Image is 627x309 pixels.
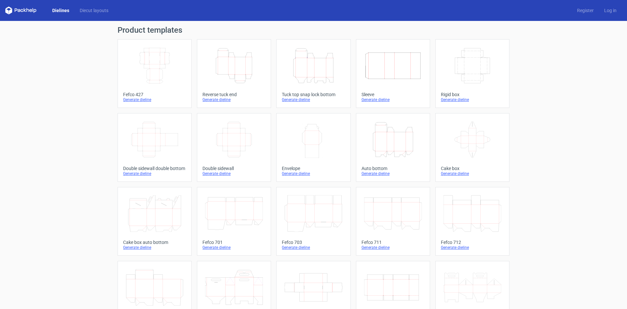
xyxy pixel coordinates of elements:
[197,39,271,108] a: Reverse tuck endGenerate dieline
[123,97,186,102] div: Generate dieline
[362,92,425,97] div: Sleeve
[599,7,622,14] a: Log in
[282,92,345,97] div: Tuck top snap lock bottom
[441,97,504,102] div: Generate dieline
[123,171,186,176] div: Generate dieline
[362,171,425,176] div: Generate dieline
[572,7,599,14] a: Register
[362,97,425,102] div: Generate dieline
[276,187,350,256] a: Fefco 703Generate dieline
[282,171,345,176] div: Generate dieline
[123,240,186,245] div: Cake box auto bottom
[123,245,186,250] div: Generate dieline
[118,39,192,108] a: Fefco 427Generate dieline
[441,171,504,176] div: Generate dieline
[362,240,425,245] div: Fefco 711
[441,92,504,97] div: Rigid box
[441,166,504,171] div: Cake box
[362,245,425,250] div: Generate dieline
[282,166,345,171] div: Envelope
[197,113,271,182] a: Double sidewallGenerate dieline
[356,39,430,108] a: SleeveGenerate dieline
[282,245,345,250] div: Generate dieline
[202,97,265,102] div: Generate dieline
[356,187,430,256] a: Fefco 711Generate dieline
[276,39,350,108] a: Tuck top snap lock bottomGenerate dieline
[276,113,350,182] a: EnvelopeGenerate dieline
[441,240,504,245] div: Fefco 712
[362,166,425,171] div: Auto bottom
[197,187,271,256] a: Fefco 701Generate dieline
[202,245,265,250] div: Generate dieline
[441,245,504,250] div: Generate dieline
[282,97,345,102] div: Generate dieline
[202,171,265,176] div: Generate dieline
[435,39,509,108] a: Rigid boxGenerate dieline
[47,7,74,14] a: Dielines
[118,187,192,256] a: Cake box auto bottomGenerate dieline
[118,26,509,34] h1: Product templates
[356,113,430,182] a: Auto bottomGenerate dieline
[123,92,186,97] div: Fefco 427
[282,240,345,245] div: Fefco 703
[202,166,265,171] div: Double sidewall
[118,113,192,182] a: Double sidewall double bottomGenerate dieline
[435,113,509,182] a: Cake boxGenerate dieline
[435,187,509,256] a: Fefco 712Generate dieline
[202,240,265,245] div: Fefco 701
[74,7,114,14] a: Diecut layouts
[202,92,265,97] div: Reverse tuck end
[123,166,186,171] div: Double sidewall double bottom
